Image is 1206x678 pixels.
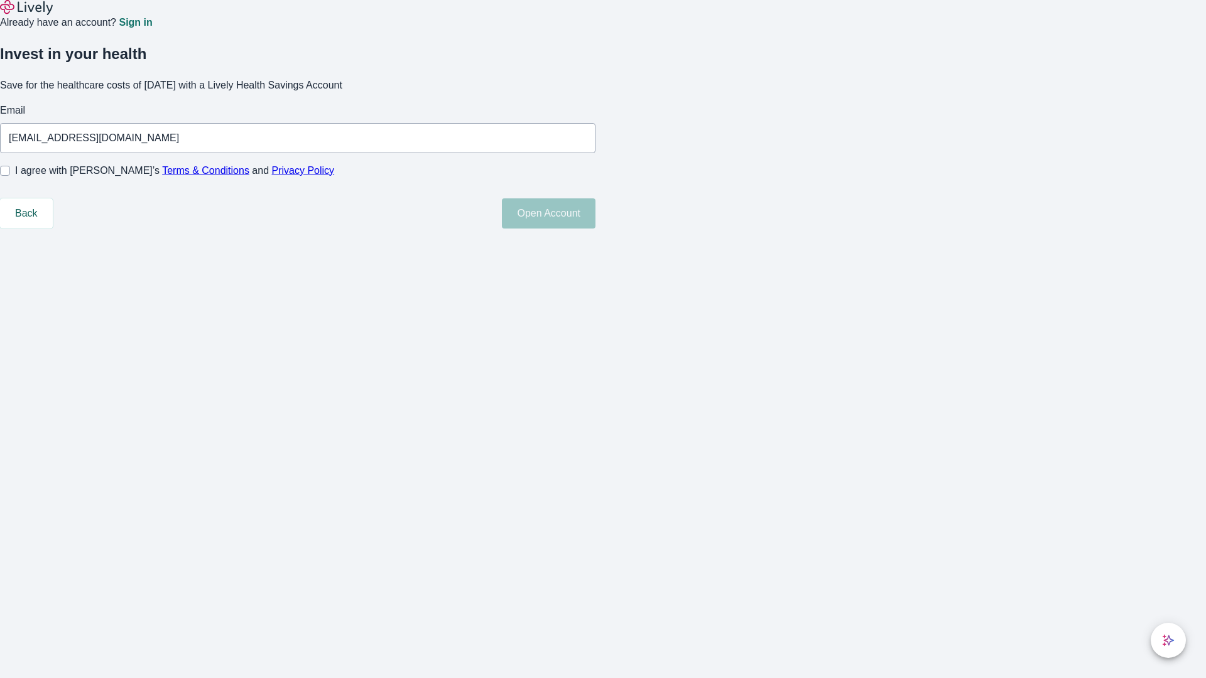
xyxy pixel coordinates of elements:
a: Terms & Conditions [162,165,249,176]
button: chat [1151,623,1186,658]
a: Sign in [119,18,152,28]
svg: Lively AI Assistant [1162,634,1175,647]
span: I agree with [PERSON_NAME]’s and [15,163,334,178]
a: Privacy Policy [272,165,335,176]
